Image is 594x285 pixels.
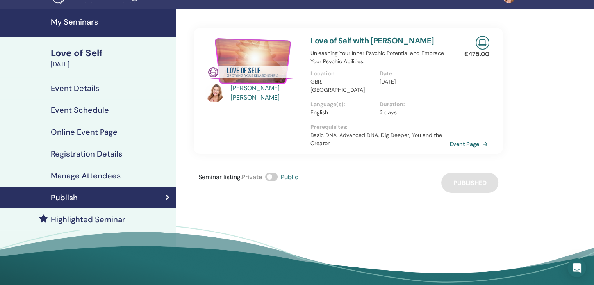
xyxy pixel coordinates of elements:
img: Love of Self [205,36,301,86]
h4: Event Schedule [51,105,109,115]
p: GBR, [GEOGRAPHIC_DATA] [310,78,375,94]
a: Love of Self with [PERSON_NAME] [310,36,434,46]
a: [PERSON_NAME] [PERSON_NAME] [231,84,303,102]
p: £ 475.00 [464,50,489,59]
p: Prerequisites : [310,123,449,131]
a: Event Page [450,138,491,150]
img: default.jpg [205,84,224,102]
p: Duration : [380,100,444,109]
h4: Registration Details [51,149,122,159]
h4: Event Details [51,84,99,93]
h4: Manage Attendees [51,171,121,180]
p: Language(s) : [310,100,375,109]
p: Unleashing Your Inner Psychic Potential and Embrace Your Psychic Abilities. [310,49,449,66]
p: English [310,109,375,117]
span: Seminar listing : [198,173,242,181]
p: Location : [310,69,375,78]
span: Private [242,173,262,181]
a: Love of Self[DATE] [46,46,176,69]
span: Public [281,173,298,181]
h4: Publish [51,193,78,202]
h4: My Seminars [51,17,171,27]
div: [DATE] [51,60,171,69]
div: Love of Self [51,46,171,60]
h4: Highlighted Seminar [51,215,125,224]
p: 2 days [380,109,444,117]
p: Basic DNA, Advanced DNA, Dig Deeper, You and the Creator [310,131,449,148]
p: [DATE] [380,78,444,86]
h4: Online Event Page [51,127,118,137]
p: Date : [380,69,444,78]
div: Open Intercom Messenger [567,258,586,277]
img: Live Online Seminar [476,36,489,50]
